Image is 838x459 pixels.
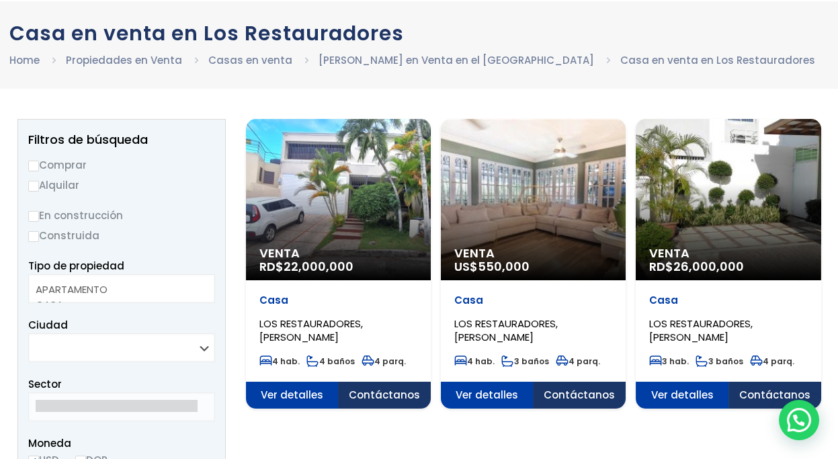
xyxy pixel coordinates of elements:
p: Casa [454,294,612,307]
span: Venta [259,247,417,260]
span: LOS RESTAURADORES, [PERSON_NAME] [259,317,363,344]
span: 26,000,000 [673,258,744,275]
span: Ver detalles [246,382,339,409]
span: Tipo de propiedad [28,259,124,273]
span: LOS RESTAURADORES, [PERSON_NAME] [454,317,558,344]
span: 22,000,000 [284,258,353,275]
p: Casa [259,294,417,307]
span: US$ [454,258,530,275]
option: CASA [36,297,198,312]
span: Moneda [28,435,215,452]
span: Sector [28,377,62,391]
label: Comprar [28,157,215,173]
span: 550,000 [478,258,530,275]
input: Construida [28,231,39,242]
a: [PERSON_NAME] en Venta en el [GEOGRAPHIC_DATA] [319,53,594,67]
label: Alquilar [28,177,215,194]
span: 4 parq. [362,356,406,367]
label: Construida [28,227,215,244]
a: Venta RD$22,000,000CasaLOS RESTAURADORES, [PERSON_NAME]4 hab.4 baños4 parq. Ver detalles Contáctanos [246,119,431,409]
h1: Casa en venta en Los Restauradores [9,22,829,45]
label: En construcción [28,207,215,224]
span: Venta [649,247,807,260]
p: Casa [649,294,807,307]
span: Ver detalles [441,382,534,409]
input: Alquilar [28,181,39,192]
span: 4 baños [306,356,355,367]
span: RD$ [259,258,353,275]
span: Ver detalles [636,382,728,409]
span: Ciudad [28,318,68,332]
span: 3 hab. [649,356,689,367]
h2: Filtros de búsqueda [28,133,215,147]
a: Propiedades en Venta [66,53,182,67]
span: 3 baños [501,356,549,367]
span: Contáctanos [533,382,626,409]
span: 4 parq. [556,356,600,367]
a: Venta RD$26,000,000CasaLOS RESTAURADORES, [PERSON_NAME]3 hab.3 baños4 parq. Ver detalles Contáctanos [636,119,821,409]
li: Casa en venta en Los Restauradores [620,52,815,69]
span: LOS RESTAURADORES, [PERSON_NAME] [649,317,753,344]
input: Comprar [28,161,39,171]
a: Home [9,53,40,67]
span: 4 hab. [454,356,495,367]
span: 3 baños [696,356,743,367]
input: En construcción [28,211,39,222]
span: RD$ [649,258,744,275]
option: APARTAMENTO [36,282,198,297]
span: Contáctanos [338,382,431,409]
span: Contáctanos [728,382,821,409]
span: 4 hab. [259,356,300,367]
a: Venta US$550,000CasaLOS RESTAURADORES, [PERSON_NAME]4 hab.3 baños4 parq. Ver detalles Contáctanos [441,119,626,409]
a: Casas en venta [208,53,292,67]
span: Venta [454,247,612,260]
span: 4 parq. [750,356,794,367]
